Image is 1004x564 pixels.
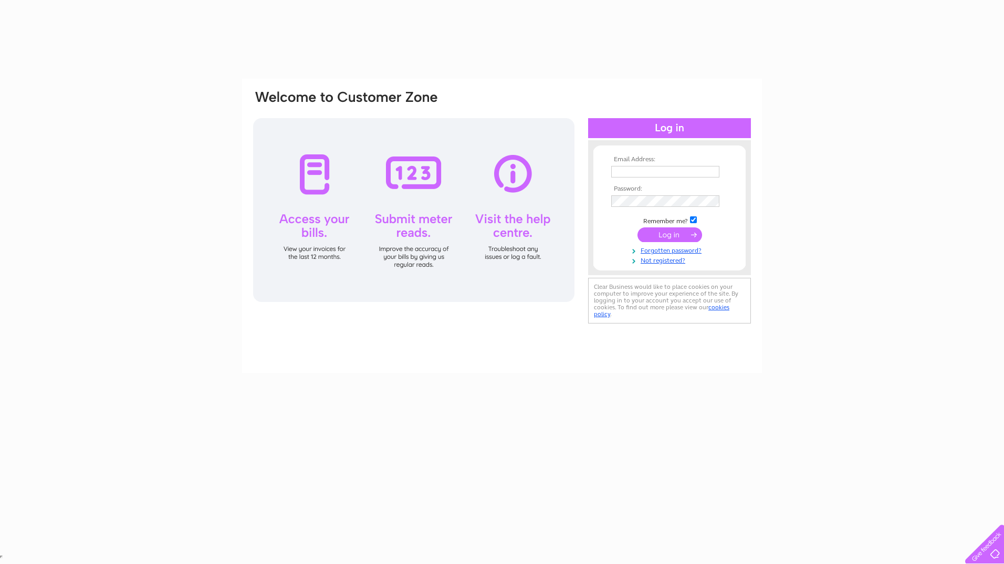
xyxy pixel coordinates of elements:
a: Not registered? [611,255,730,265]
th: Password: [609,185,730,193]
a: cookies policy [594,304,729,318]
th: Email Address: [609,156,730,163]
div: Clear Business would like to place cookies on your computer to improve your experience of the sit... [588,278,751,323]
td: Remember me? [609,215,730,225]
a: Forgotten password? [611,245,730,255]
input: Submit [637,227,702,242]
